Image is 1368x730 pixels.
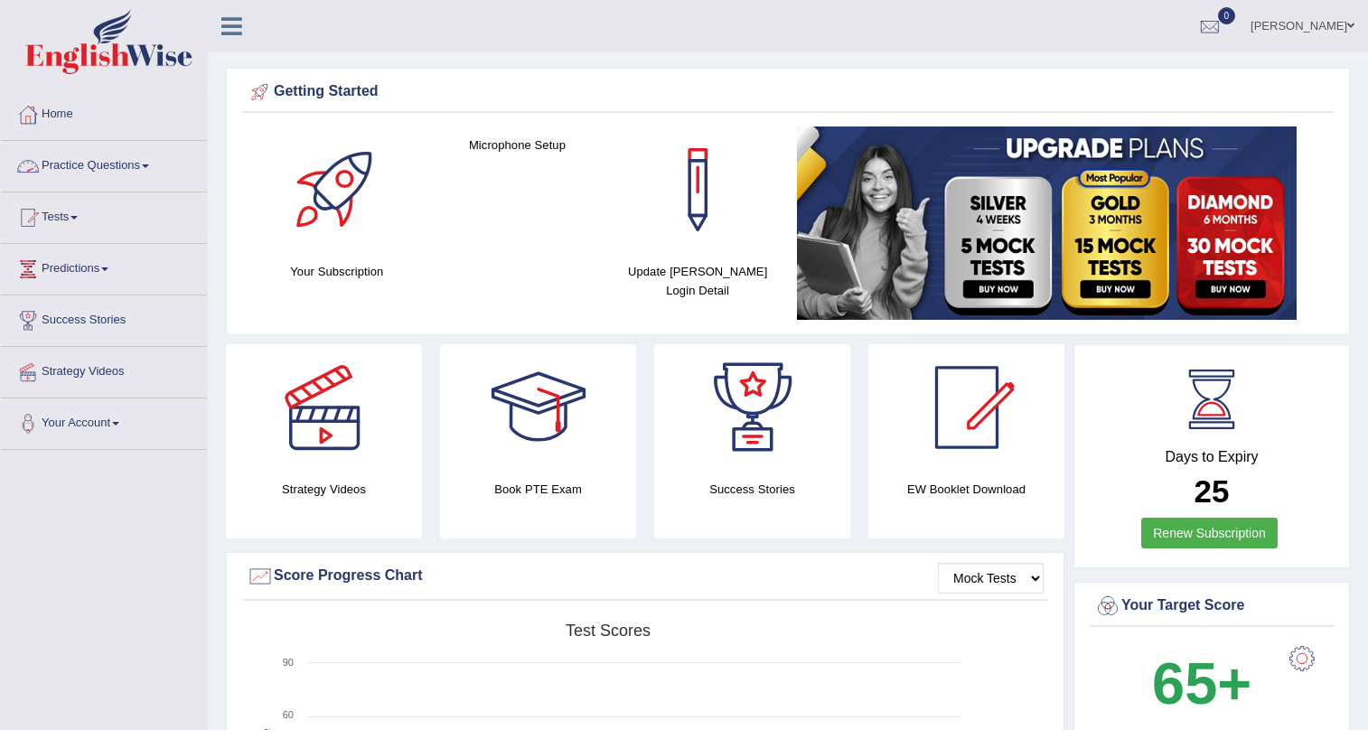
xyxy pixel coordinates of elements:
b: 25 [1195,473,1230,509]
a: Renew Subscription [1141,518,1278,548]
h4: Strategy Videos [226,480,422,499]
a: Your Account [1,398,207,444]
h4: Book PTE Exam [440,480,636,499]
a: Predictions [1,244,207,289]
div: Your Target Score [1094,593,1329,620]
h4: Microphone Setup [436,136,599,154]
img: small5.jpg [797,126,1297,320]
span: 0 [1218,7,1236,24]
a: Practice Questions [1,141,207,186]
h4: Success Stories [654,480,850,499]
a: Tests [1,192,207,238]
a: Strategy Videos [1,347,207,392]
div: Score Progress Chart [247,563,1044,590]
text: 60 [283,709,294,720]
h4: Days to Expiry [1094,449,1329,465]
b: 65+ [1152,650,1251,716]
h4: EW Booklet Download [868,480,1064,499]
h4: Your Subscription [256,262,418,281]
div: Getting Started [247,79,1329,106]
tspan: Test scores [566,622,651,640]
a: Success Stories [1,295,207,341]
h4: Update [PERSON_NAME] Login Detail [616,262,779,300]
text: 90 [283,657,294,668]
a: Home [1,89,207,135]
